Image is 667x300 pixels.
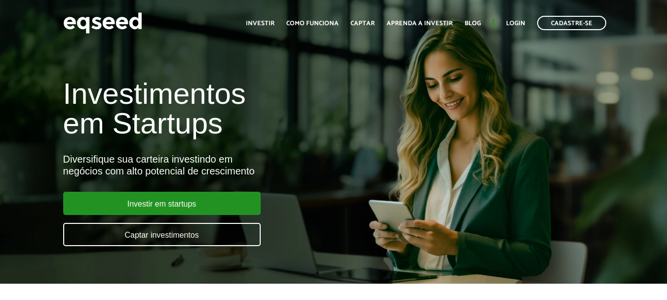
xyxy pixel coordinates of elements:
[63,10,142,36] img: EqSeed
[63,79,382,138] h1: Investimentos em Startups
[63,223,261,246] a: Captar investimentos
[246,20,275,27] a: Investir
[537,16,606,30] a: Cadastre-se
[63,192,261,215] a: Investir em startups
[63,153,382,177] div: Diversifique sua carteira investindo em negócios com alto potencial de crescimento
[465,20,481,27] a: Blog
[506,20,525,27] a: Login
[351,20,375,27] a: Captar
[387,20,453,27] a: Aprenda a investir
[286,20,339,27] a: Como funciona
